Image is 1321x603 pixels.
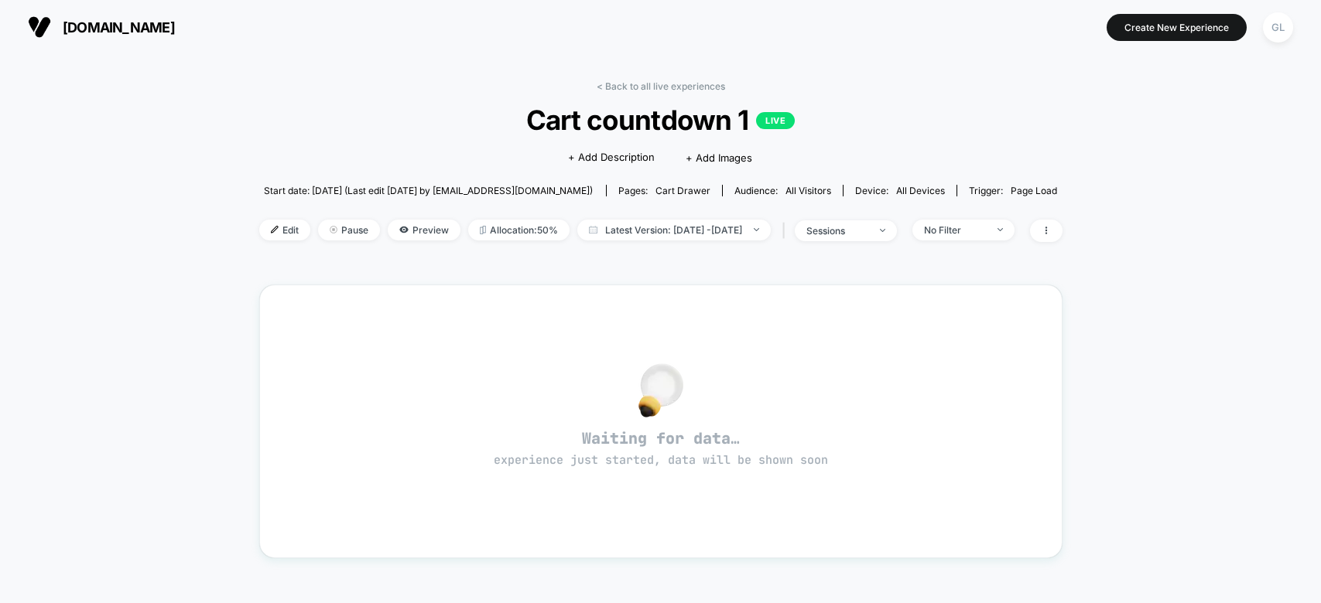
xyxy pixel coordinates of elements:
[480,226,486,234] img: rebalance
[756,112,795,129] p: LIVE
[63,19,175,36] span: [DOMAIN_NAME]
[998,228,1003,231] img: end
[1263,12,1293,43] div: GL
[896,185,945,196] span: all devices
[969,185,1057,196] div: Trigger:
[299,104,1022,136] span: Cart countdown 1
[655,185,710,196] span: cart drawer
[843,185,957,196] span: Device:
[468,220,570,240] span: Allocation: 50%
[330,226,337,233] img: end
[568,150,655,165] span: + Add Description
[754,228,759,231] img: end
[271,226,279,233] img: edit
[686,152,752,164] span: + Add Images
[880,229,885,232] img: end
[28,15,51,39] img: Visually logo
[1011,185,1057,196] span: Page Load
[779,220,795,242] span: |
[577,220,771,240] span: Latest Version: [DATE] - [DATE]
[597,80,725,92] a: < Back to all live experiences
[924,224,986,236] div: No Filter
[806,225,868,237] div: sessions
[734,185,831,196] div: Audience:
[638,363,683,417] img: no_data
[785,185,831,196] span: All Visitors
[287,428,1035,468] span: Waiting for data…
[388,220,460,240] span: Preview
[318,220,380,240] span: Pause
[259,220,310,240] span: Edit
[1107,14,1247,41] button: Create New Experience
[1258,12,1298,43] button: GL
[23,15,180,39] button: [DOMAIN_NAME]
[494,452,828,468] span: experience just started, data will be shown soon
[618,185,710,196] div: Pages:
[589,226,597,233] img: calendar
[264,185,593,196] span: Start date: [DATE] (Last edit [DATE] by [EMAIL_ADDRESS][DOMAIN_NAME])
